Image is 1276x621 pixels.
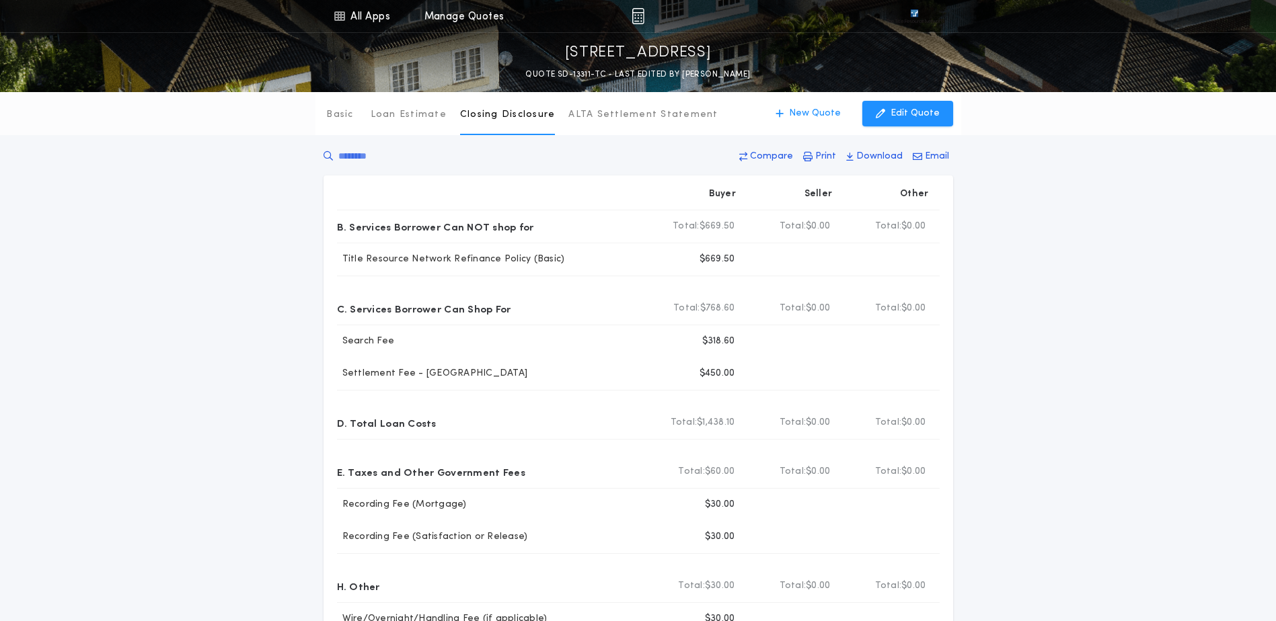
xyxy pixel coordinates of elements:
span: $0.00 [806,579,830,593]
b: Total: [875,465,902,479]
span: $0.00 [806,416,830,429]
p: Loan Estimate [371,108,447,122]
b: Total: [671,416,698,429]
p: Seller [804,188,833,201]
b: Total: [875,220,902,233]
p: Compare [750,150,793,163]
button: Print [799,144,840,169]
p: Other [900,188,928,201]
b: Total: [678,465,705,479]
b: Total: [875,579,902,593]
p: Download [856,150,903,163]
span: $0.00 [901,465,926,479]
p: Email [925,150,949,163]
p: Title Resource Network Refinance Policy (Basic) [337,253,565,266]
button: Edit Quote [862,101,953,126]
span: $0.00 [901,302,926,315]
p: Recording Fee (Mortgage) [337,498,467,511]
p: Search Fee [337,335,395,348]
button: Download [842,144,907,169]
p: [STREET_ADDRESS] [565,42,712,64]
span: $0.00 [901,220,926,233]
p: Print [815,150,836,163]
p: B. Services Borrower Can NOT shop for [337,216,534,237]
b: Total: [678,579,705,593]
span: $0.00 [901,579,926,593]
button: Email [909,144,953,169]
span: $0.00 [901,416,926,429]
p: Settlement Fee - [GEOGRAPHIC_DATA] [337,367,528,380]
p: $318.60 [702,335,735,348]
p: D. Total Loan Costs [337,412,437,433]
p: $30.00 [705,498,735,511]
button: Compare [735,144,797,169]
span: $768.60 [700,302,735,315]
b: Total: [875,302,902,315]
p: $669.50 [700,253,735,266]
b: Total: [673,220,700,233]
img: vs-icon [886,9,942,23]
b: Total: [780,220,806,233]
span: $669.50 [700,220,735,233]
button: New Quote [762,101,854,126]
p: Closing Disclosure [460,108,556,122]
img: img [632,8,644,24]
p: C. Services Borrower Can Shop For [337,298,511,319]
span: $60.00 [705,465,735,479]
span: $1,438.10 [697,416,735,429]
p: H. Other [337,575,380,597]
b: Total: [780,579,806,593]
p: QUOTE SD-13311-TC - LAST EDITED BY [PERSON_NAME] [525,68,750,81]
p: Recording Fee (Satisfaction or Release) [337,530,528,544]
p: E. Taxes and Other Government Fees [337,461,525,483]
b: Total: [780,416,806,429]
p: $30.00 [705,530,735,544]
b: Total: [673,302,700,315]
span: $30.00 [705,579,735,593]
p: $450.00 [700,367,735,380]
b: Total: [875,416,902,429]
p: Edit Quote [891,107,940,120]
b: Total: [780,302,806,315]
span: $0.00 [806,465,830,479]
b: Total: [780,465,806,479]
p: New Quote [789,107,841,120]
span: $0.00 [806,302,830,315]
p: ALTA Settlement Statement [568,108,718,122]
span: $0.00 [806,220,830,233]
p: Basic [326,108,353,122]
p: Buyer [709,188,736,201]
